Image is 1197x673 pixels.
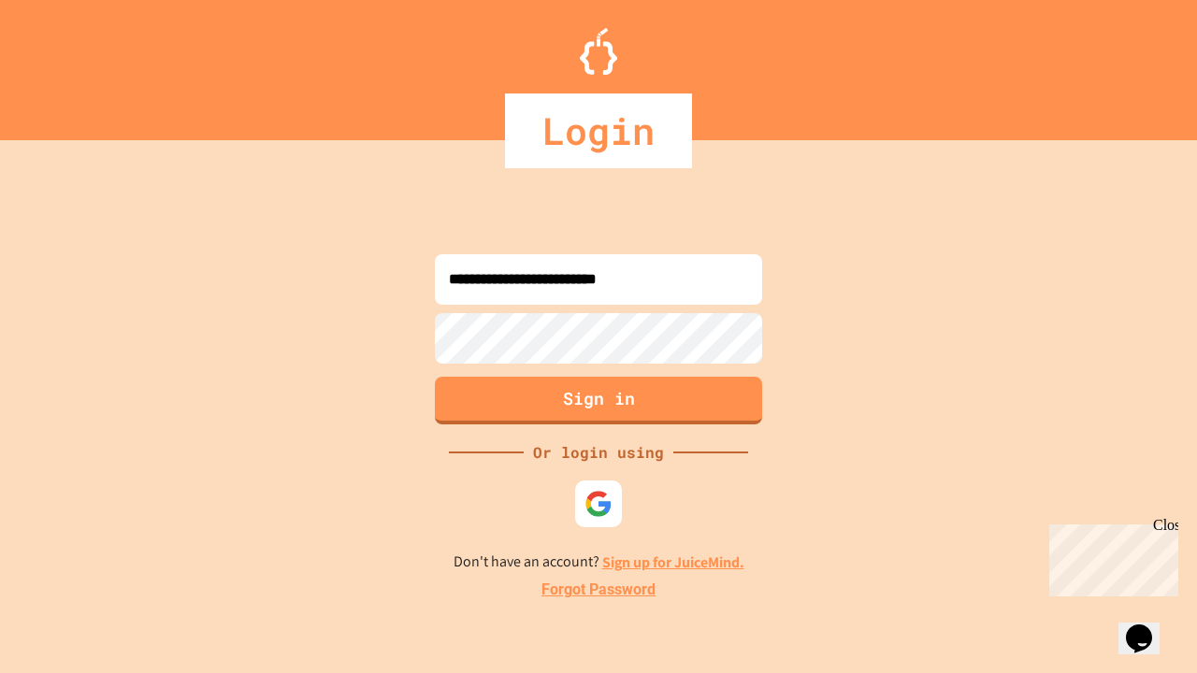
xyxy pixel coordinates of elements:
div: Chat with us now!Close [7,7,129,119]
div: Login [505,93,692,168]
a: Sign up for JuiceMind. [602,552,744,572]
iframe: chat widget [1042,517,1178,596]
button: Sign in [435,377,762,424]
iframe: chat widget [1118,598,1178,654]
p: Don't have an account? [454,551,744,574]
div: Or login using [524,441,673,464]
a: Forgot Password [541,579,656,601]
img: Logo.svg [580,28,617,75]
img: google-icon.svg [584,490,613,518]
